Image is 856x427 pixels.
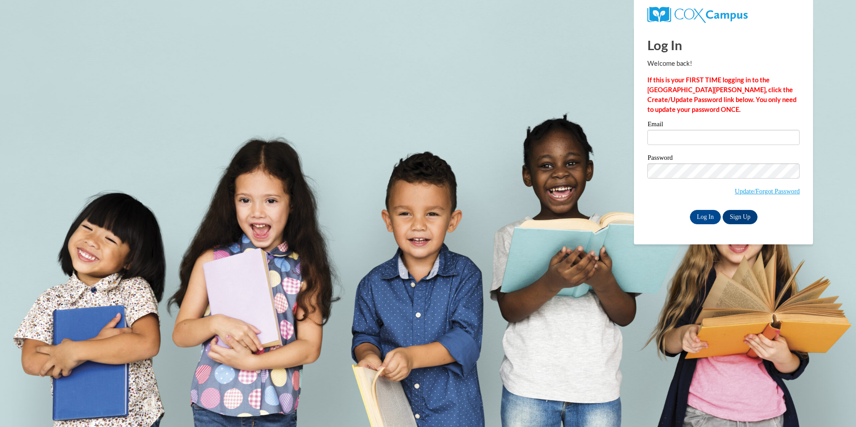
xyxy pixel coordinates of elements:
input: Log In [690,210,721,224]
a: COX Campus [647,10,747,18]
label: Password [647,154,800,163]
label: Email [647,121,800,130]
a: Sign Up [723,210,758,224]
img: COX Campus [647,7,747,23]
a: Update/Forgot Password [735,188,800,195]
strong: If this is your FIRST TIME logging in to the [GEOGRAPHIC_DATA][PERSON_NAME], click the Create/Upd... [647,76,796,113]
p: Welcome back! [647,59,800,68]
h1: Log In [647,36,800,54]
